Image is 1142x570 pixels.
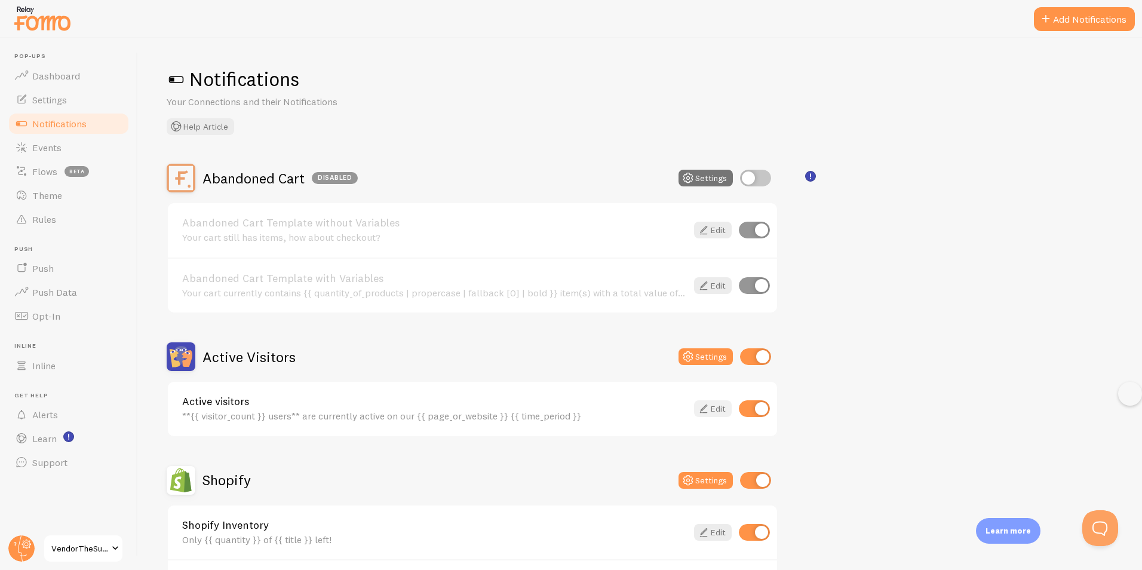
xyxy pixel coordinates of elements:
[63,431,74,442] svg: <p>Watch New Feature Tutorials!</p>
[32,189,62,201] span: Theme
[167,342,195,371] img: Active Visitors
[14,342,130,350] span: Inline
[167,164,195,192] img: Abandoned Cart
[182,273,687,284] a: Abandoned Cart Template with Variables
[202,169,358,188] h2: Abandoned Cart
[7,64,130,88] a: Dashboard
[32,94,67,106] span: Settings
[7,112,130,136] a: Notifications
[167,95,453,109] p: Your Connections and their Notifications
[976,518,1040,544] div: Learn more
[32,409,58,421] span: Alerts
[14,53,130,60] span: Pop-ups
[7,136,130,160] a: Events
[679,348,733,365] button: Settings
[7,354,130,378] a: Inline
[7,280,130,304] a: Push Data
[32,262,54,274] span: Push
[167,466,195,495] img: Shopify
[202,471,251,489] h2: Shopify
[32,456,67,468] span: Support
[694,400,732,417] a: Edit
[182,232,687,243] div: Your cart still has items, how about checkout?
[43,534,124,563] a: VendorTheSupplier
[32,118,87,130] span: Notifications
[7,256,130,280] a: Push
[182,534,687,545] div: Only {{ quantity }} of {{ title }} left!
[182,396,687,407] a: Active visitors
[182,410,687,421] div: **{{ visitor_count }} users** are currently active on our {{ page_or_website }} {{ time_period }}
[7,304,130,328] a: Opt-In
[182,520,687,531] a: Shopify Inventory
[986,525,1031,537] p: Learn more
[14,246,130,253] span: Push
[7,160,130,183] a: Flows beta
[32,142,62,154] span: Events
[694,277,732,294] a: Edit
[7,183,130,207] a: Theme
[7,427,130,451] a: Learn
[32,286,77,298] span: Push Data
[32,166,57,177] span: Flows
[167,67,1113,91] h1: Notifications
[7,403,130,427] a: Alerts
[694,222,732,238] a: Edit
[13,3,72,33] img: fomo-relay-logo-orange.svg
[32,433,57,445] span: Learn
[167,118,234,135] button: Help Article
[679,472,733,489] button: Settings
[679,170,733,186] button: Settings
[312,172,358,184] div: Disabled
[32,310,60,322] span: Opt-In
[1082,510,1118,546] iframe: Help Scout Beacon - Open
[32,213,56,225] span: Rules
[202,348,296,366] h2: Active Visitors
[805,171,816,182] svg: <p>🛍️ For Shopify Users</p><p>To use the <strong>Abandoned Cart with Variables</strong> template,...
[7,207,130,231] a: Rules
[182,287,687,298] div: Your cart currently contains {{ quantity_of_products | propercase | fallback [0] | bold }} item(s...
[32,70,80,82] span: Dashboard
[51,541,108,556] span: VendorTheSupplier
[7,451,130,474] a: Support
[694,524,732,541] a: Edit
[182,217,687,228] a: Abandoned Cart Template without Variables
[14,392,130,400] span: Get Help
[7,88,130,112] a: Settings
[65,166,89,177] span: beta
[32,360,56,372] span: Inline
